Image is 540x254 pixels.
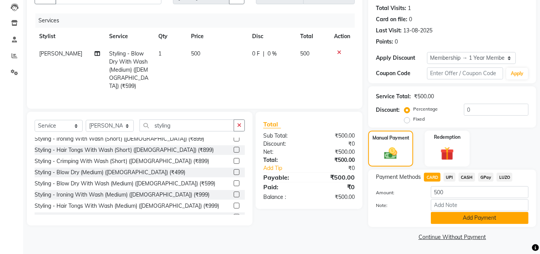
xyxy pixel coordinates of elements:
span: 500 [191,50,200,57]
input: Add Note [431,199,528,211]
div: Total: [258,156,309,164]
label: Note: [370,202,425,209]
div: ₹0 [309,182,361,192]
span: Payment Methods [376,173,421,181]
th: Price [186,28,248,45]
div: 0 [409,15,412,24]
label: Percentage [413,106,438,113]
div: Net: [258,148,309,156]
div: 0 [395,38,398,46]
div: 1 [408,4,411,12]
span: [PERSON_NAME] [39,50,82,57]
img: _gift.svg [436,145,458,162]
div: ₹500.00 [414,93,434,101]
th: Action [329,28,355,45]
input: Amount [431,186,528,198]
div: Styling - Crimping With Wash (Medium) ([DEMOGRAPHIC_DATA]) (₹999) [35,213,214,221]
th: Qty [154,28,186,45]
button: Apply [506,68,528,79]
div: ₹0 [318,164,361,172]
div: Styling - Blow Dry (Medium) ([DEMOGRAPHIC_DATA]) (₹499) [35,168,185,177]
div: Services [35,13,361,28]
th: Disc [248,28,296,45]
div: Coupon Code [376,69,427,77]
div: ₹500.00 [309,132,361,140]
div: Service Total: [376,93,411,101]
label: Fixed [413,116,425,123]
div: Styling - Hair Tongs With Wash (Short) ([DEMOGRAPHIC_DATA]) (₹899) [35,146,214,154]
div: Balance : [258,193,309,201]
div: Discount: [376,106,400,114]
img: _cash.svg [380,146,401,161]
span: Total [263,120,281,128]
div: Apply Discount [376,54,427,62]
span: 0 % [268,50,277,58]
a: Continue Without Payment [370,233,535,241]
input: Enter Offer / Coupon Code [427,67,503,79]
div: Styling - Blow Dry With Wash (Medium) ([DEMOGRAPHIC_DATA]) (₹599) [35,180,215,188]
input: Search or Scan [140,119,234,131]
button: Add Payment [431,212,528,224]
div: Points: [376,38,393,46]
span: CASH [459,173,475,182]
span: Styling - Blow Dry With Wash (Medium) ([DEMOGRAPHIC_DATA]) (₹599) [109,50,148,89]
span: 1 [158,50,161,57]
div: ₹0 [309,140,361,148]
div: Styling - Ironing With Wash (Short) ([DEMOGRAPHIC_DATA]) (₹899) [35,135,204,143]
div: Sub Total: [258,132,309,140]
label: Redemption [434,134,460,141]
div: Payable: [258,173,309,182]
span: LUZO [497,173,512,182]
div: Last Visit: [376,27,402,35]
th: Stylist [35,28,105,45]
span: CARD [424,173,440,182]
div: ₹500.00 [309,193,361,201]
div: Card on file: [376,15,407,24]
label: Manual Payment [372,135,409,141]
label: Amount: [370,189,425,196]
span: | [263,50,264,58]
div: Styling - Crimping With Wash (Short) ([DEMOGRAPHIC_DATA]) (₹899) [35,157,209,165]
div: Styling - Ironing With Wash (Medium) ([DEMOGRAPHIC_DATA]) (₹999) [35,191,209,199]
a: Add Tip [258,164,317,172]
div: Discount: [258,140,309,148]
div: Total Visits: [376,4,406,12]
div: ₹500.00 [309,173,361,182]
div: Styling - Hair Tongs With Wash (Medium) ([DEMOGRAPHIC_DATA]) (₹999) [35,202,219,210]
th: Total [296,28,329,45]
th: Service [105,28,154,45]
div: 13-08-2025 [403,27,432,35]
span: UPI [444,173,455,182]
div: ₹500.00 [309,148,361,156]
span: 0 F [252,50,260,58]
span: 500 [300,50,309,57]
div: ₹500.00 [309,156,361,164]
div: Paid: [258,182,309,192]
span: GPay [478,173,494,182]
